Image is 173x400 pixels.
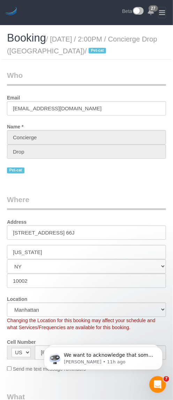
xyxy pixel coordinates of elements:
label: Address [2,216,32,225]
legend: Who [7,70,166,86]
a: Beta [122,7,144,16]
input: First Name [7,130,166,145]
span: / [85,47,108,55]
span: We want to acknowledge that some users may be experiencing lag or slower performance in our softw... [30,20,120,116]
legend: Where [7,194,166,210]
span: Pet-cat [89,48,106,53]
span: Changing the Location for this booking may affect your schedule and what Services/Frequencies are... [7,318,155,330]
label: Name * [2,121,29,130]
input: Last Name [7,145,166,159]
span: 7 [164,376,169,382]
label: Location [2,293,32,303]
span: Booking [7,32,46,44]
span: 27 [149,5,158,12]
iframe: Intercom notifications message [33,332,173,381]
small: / [DATE] / 2:00PM / Concierge Drop ([GEOGRAPHIC_DATA]) [7,35,157,55]
a: 27 [147,7,155,17]
input: Email [7,101,166,116]
p: Message from Ellie, sent 11h ago [30,27,120,33]
input: Zip Code [7,274,166,288]
label: Cell Number [2,336,41,346]
span: Send me text message reminders [13,366,86,372]
input: City [7,245,166,259]
img: Automaid Logo [4,7,18,17]
span: Pet-cat [7,168,24,173]
img: New interface [132,7,144,16]
label: Email [2,92,25,101]
iframe: Intercom live chat [149,376,166,393]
